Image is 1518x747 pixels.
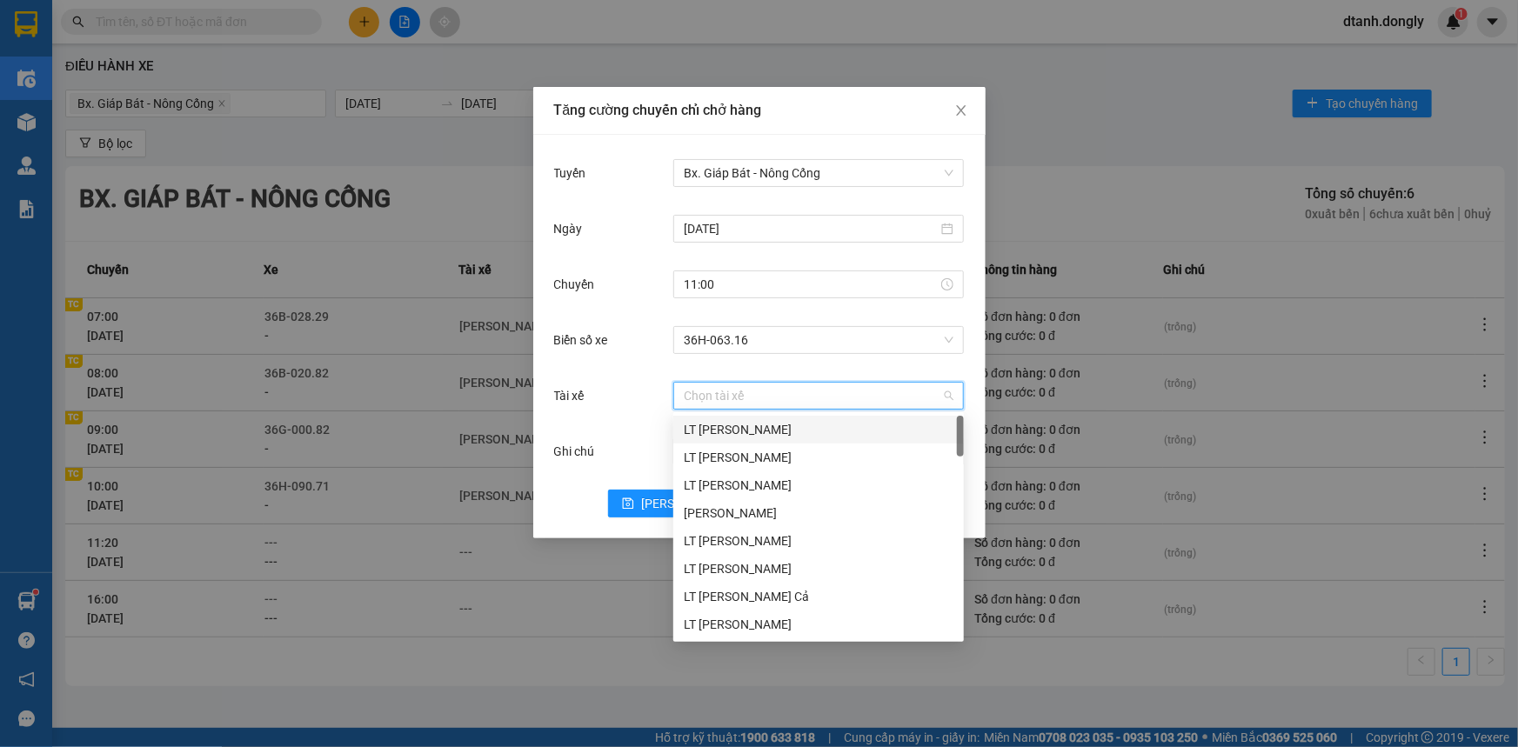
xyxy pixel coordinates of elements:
[684,615,953,634] div: LT [PERSON_NAME]
[554,277,604,291] label: Chuyến
[684,531,953,550] div: LT [PERSON_NAME]
[684,383,941,409] input: Tài xế
[684,219,938,238] input: Ngày
[673,471,964,499] div: LT Lê Văn Tiến
[37,14,147,70] strong: CHUYỂN PHÁT NHANH ĐÔNG LÝ
[45,74,138,111] span: SĐT XE 0867 585 938
[684,504,953,523] div: [PERSON_NAME]
[608,490,748,517] button: save[PERSON_NAME]
[554,166,595,180] label: Tuyến
[684,275,938,294] input: Chuyến
[684,559,953,578] div: LT [PERSON_NAME]
[554,444,604,458] label: Ghi chú
[954,103,968,117] span: close
[641,494,734,513] span: [PERSON_NAME]
[149,90,252,108] span: GP1310250003
[554,333,617,347] label: Biển số xe
[44,115,139,152] strong: PHIẾU BIÊN NHẬN
[673,555,964,583] div: LT Nguyễn Ngọc Đại
[673,444,964,471] div: LT Trần Huy Công
[673,499,964,527] div: Lê Đăng Quân
[554,222,592,236] label: Ngày
[673,527,964,555] div: LT Nguyễn Văn Thịnh
[554,101,965,120] div: Tăng cường chuyến chỉ chở hàng
[684,587,953,606] div: LT [PERSON_NAME] Cả
[684,420,953,439] div: LT [PERSON_NAME]
[684,448,953,467] div: LT [PERSON_NAME]
[673,610,964,638] div: LT Lê Văn Thành
[684,160,953,186] span: Bx. Giáp Bát - Nông Cống
[673,583,964,610] div: LT Lê Trí Cả
[622,497,634,511] span: save
[9,60,35,121] img: logo
[937,87,986,136] button: Close
[684,327,953,353] span: 36H-063.16
[554,389,593,403] label: Tài xế
[673,416,964,444] div: LT Lê Đình Hùng
[684,476,953,495] div: LT [PERSON_NAME]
